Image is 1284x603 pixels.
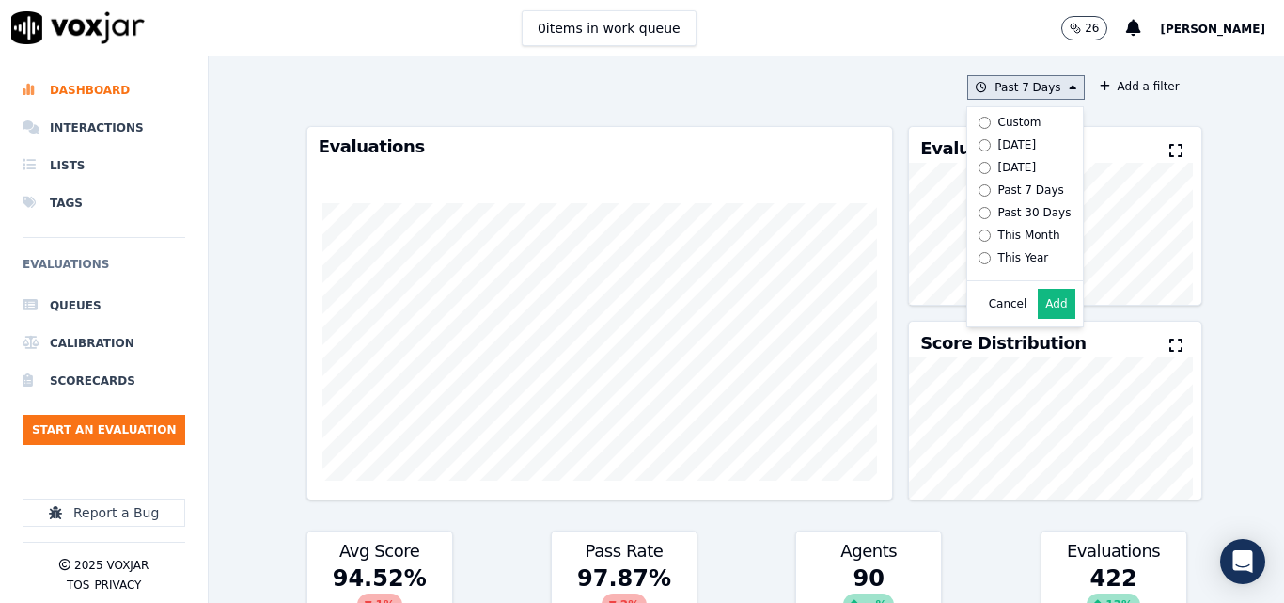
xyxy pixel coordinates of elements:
[920,140,1017,157] h3: Evaluators
[1092,75,1187,98] button: Add a filter
[67,578,89,593] button: TOS
[998,137,1037,152] div: [DATE]
[1220,539,1265,584] div: Open Intercom Messenger
[807,543,930,560] h3: Agents
[522,10,697,46] button: 0items in work queue
[23,415,185,445] button: Start an Evaluation
[23,109,185,147] a: Interactions
[1085,21,1099,36] p: 26
[1160,23,1265,36] span: [PERSON_NAME]
[998,115,1041,130] div: Custom
[979,117,991,129] input: Custom
[1053,543,1175,560] h3: Evaluations
[23,499,185,527] button: Report a Bug
[979,162,991,174] input: [DATE]
[23,325,185,362] a: Calibration
[979,207,991,219] input: Past 30 Days
[998,160,1037,175] div: [DATE]
[989,296,1027,311] button: Cancel
[998,182,1064,198] div: Past 7 Days
[998,250,1049,265] div: This Year
[1038,289,1074,319] button: Add
[23,71,185,109] a: Dashboard
[979,252,991,264] input: This Year
[94,578,141,593] button: Privacy
[920,335,1086,352] h3: Score Distribution
[563,543,685,560] h3: Pass Rate
[23,184,185,222] a: Tags
[23,147,185,184] a: Lists
[74,558,149,573] p: 2025 Voxjar
[967,75,1084,100] button: Past 7 Days Custom [DATE] [DATE] Past 7 Days Past 30 Days This Month This Year Cancel Add
[11,11,145,44] img: voxjar logo
[23,253,185,287] h6: Evaluations
[979,184,991,197] input: Past 7 Days
[319,543,441,560] h3: Avg Score
[23,287,185,325] a: Queues
[998,205,1072,220] div: Past 30 Days
[1061,16,1107,40] button: 26
[1160,17,1284,40] button: [PERSON_NAME]
[979,139,991,151] input: [DATE]
[998,228,1060,243] div: This Month
[319,138,882,155] h3: Evaluations
[23,362,185,400] a: Scorecards
[979,230,991,242] input: This Month
[1061,16,1126,40] button: 26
